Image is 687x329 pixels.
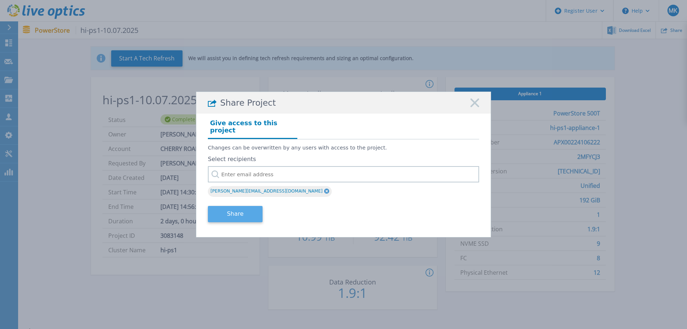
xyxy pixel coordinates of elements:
input: Enter email address [208,166,479,182]
label: Select recipients [208,156,479,163]
h4: Give access to this project [208,117,297,139]
p: Changes can be overwritten by any users with access to the project. [208,145,479,151]
span: Share Project [220,98,276,108]
button: Share [208,206,263,222]
div: [PERSON_NAME][EMAIL_ADDRESS][DOMAIN_NAME] [208,186,332,197]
